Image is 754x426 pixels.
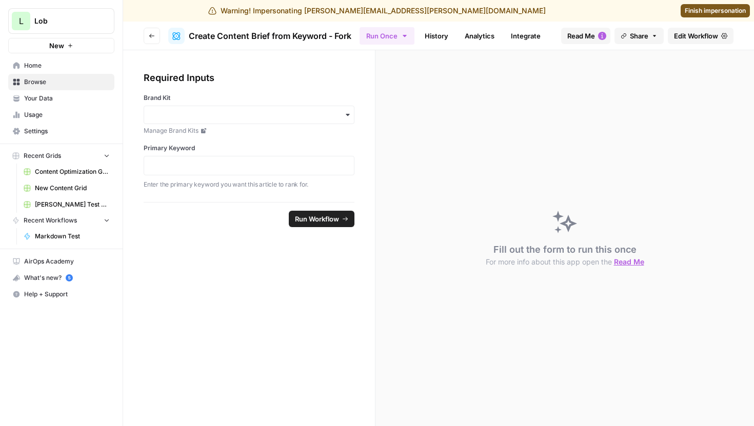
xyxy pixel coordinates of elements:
[208,6,546,16] div: Warning! Impersonating [PERSON_NAME][EMAIL_ADDRESS][PERSON_NAME][DOMAIN_NAME]
[144,93,354,103] label: Brand Kit
[66,274,73,281] a: 5
[8,253,114,270] a: AirOps Academy
[8,57,114,74] a: Home
[486,257,644,267] button: For more info about this app open the Read Me
[8,286,114,302] button: Help + Support
[360,27,414,45] button: Run Once
[144,179,354,190] p: Enter the primary keyword you want this article to rank for.
[35,184,110,193] span: New Content Grid
[8,148,114,164] button: Recent Grids
[24,127,110,136] span: Settings
[8,38,114,53] button: New
[24,257,110,266] span: AirOps Academy
[486,242,644,267] div: Fill out the form to run this once
[24,94,110,103] span: Your Data
[567,31,595,41] span: Read Me
[614,28,664,44] button: Share
[8,107,114,123] a: Usage
[19,180,114,196] a: New Content Grid
[19,196,114,213] a: [PERSON_NAME] Test Grid
[49,40,64,51] span: New
[35,232,110,241] span: Markdown Test
[68,275,70,280] text: 5
[144,144,354,153] label: Primary Keyword
[295,214,339,224] span: Run Workflow
[8,90,114,107] a: Your Data
[9,270,114,286] div: What's new?
[614,257,644,266] span: Read Me
[35,200,110,209] span: [PERSON_NAME] Test Grid
[8,213,114,228] button: Recent Workflows
[144,126,354,135] a: Manage Brand Kits
[24,110,110,119] span: Usage
[24,216,77,225] span: Recent Workflows
[189,30,351,42] span: Create Content Brief from Keyword - Fork
[144,71,354,85] div: Required Inputs
[681,4,750,17] a: Finish impersonation
[24,77,110,87] span: Browse
[24,151,61,160] span: Recent Grids
[8,123,114,139] a: Settings
[419,28,454,44] a: History
[24,61,110,70] span: Home
[8,74,114,90] a: Browse
[685,6,746,15] span: Finish impersonation
[674,31,718,41] span: Edit Workflow
[668,28,733,44] a: Edit Workflow
[561,28,610,44] button: Read Me
[505,28,547,44] a: Integrate
[630,31,648,41] span: Share
[168,28,351,44] a: Create Content Brief from Keyword - Fork
[24,290,110,299] span: Help + Support
[8,270,114,286] button: What's new? 5
[19,228,114,245] a: Markdown Test
[35,167,110,176] span: Content Optimization Grid
[289,211,354,227] button: Run Workflow
[19,15,24,27] span: L
[8,8,114,34] button: Workspace: Lob
[459,28,501,44] a: Analytics
[34,16,96,26] span: Lob
[19,164,114,180] a: Content Optimization Grid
